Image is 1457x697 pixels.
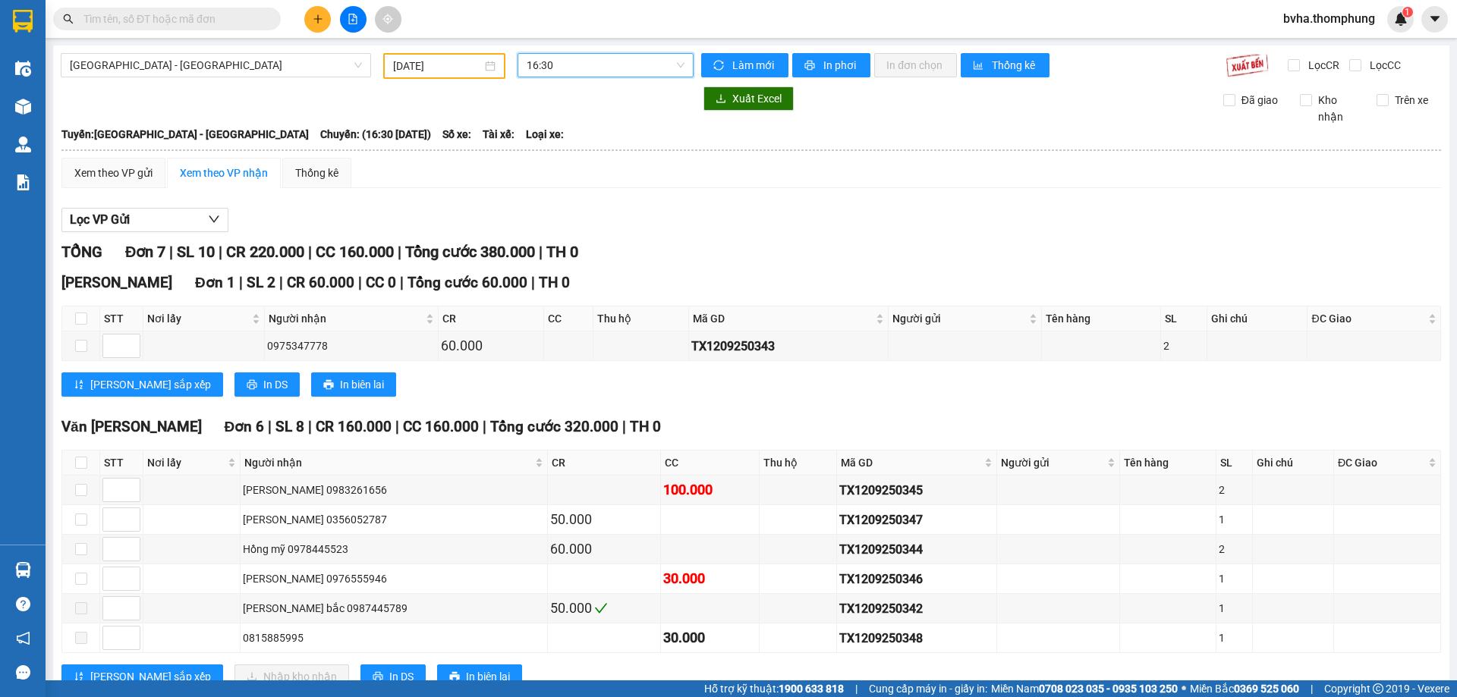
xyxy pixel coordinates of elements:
div: 2 [1219,482,1251,498]
span: Tổng cước 380.000 [405,243,535,261]
span: CC 160.000 [403,418,479,435]
span: Người gửi [892,310,1026,327]
span: | [398,243,401,261]
span: CR 160.000 [316,418,392,435]
sup: 1 [1402,7,1413,17]
span: | [400,274,404,291]
span: TH 0 [630,418,661,435]
span: | [855,680,858,697]
th: CR [439,306,544,331]
span: check [594,601,608,615]
span: search [63,14,74,24]
span: TH 0 [539,274,570,291]
img: icon-new-feature [1394,12,1408,26]
div: 1 [1219,600,1251,617]
button: sort-ascending[PERSON_NAME] sắp xếp [61,372,223,397]
button: printerIn phơi [792,53,870,77]
div: Xem theo VP gửi [74,165,153,181]
span: sort-ascending [74,379,84,391]
span: Chuyến: (16:30 [DATE]) [320,126,431,143]
span: Lọc VP Gửi [70,210,130,229]
span: Số xe: [442,126,471,143]
button: printerIn biên lai [437,664,522,689]
div: TX1209250348 [839,629,994,648]
span: Nơi lấy [147,454,225,471]
span: Hỗ trợ kỹ thuật: [704,680,844,697]
span: 1 [1405,7,1410,17]
b: Tuyến: [GEOGRAPHIC_DATA] - [GEOGRAPHIC_DATA] [61,128,309,140]
td: TX1209250348 [837,623,997,653]
span: [PERSON_NAME] sắp xếp [90,668,211,685]
button: In đơn chọn [874,53,957,77]
span: Tổng cước 60.000 [408,274,527,291]
input: Tìm tên, số ĐT hoặc mã đơn [83,11,263,27]
button: downloadNhập kho nhận [234,664,349,689]
td: TX1209250345 [837,476,997,505]
span: SL 10 [177,243,215,261]
img: solution-icon [15,174,31,190]
td: TX1209250346 [837,564,997,594]
div: [PERSON_NAME] 0356052787 [243,511,544,528]
span: In biên lai [340,376,384,393]
span: Đơn 7 [125,243,165,261]
div: 1 [1219,629,1251,646]
button: file-add [340,6,367,33]
th: STT [100,306,143,331]
div: [PERSON_NAME] 0976555946 [243,570,544,587]
span: 16:30 [527,54,684,77]
span: SL 8 [275,418,304,435]
div: 30.000 [663,568,757,589]
div: TX1209250343 [691,337,886,356]
span: Thống kê [992,57,1037,74]
th: Thu hộ [593,306,689,331]
div: TX1209250346 [839,570,994,589]
span: | [483,418,486,435]
span: Đơn 1 [195,274,235,291]
span: notification [16,631,30,645]
span: In biên lai [466,668,510,685]
span: Người nhận [269,310,423,327]
div: 50.000 [550,509,659,530]
span: Lọc CC [1364,57,1403,74]
span: In phơi [823,57,858,74]
div: Hồng mỹ 0978445523 [243,541,544,557]
span: bar-chart [973,60,986,72]
button: printerIn biên lai [311,372,396,397]
strong: 0369 525 060 [1234,683,1299,695]
span: | [219,243,222,261]
th: CR [548,451,662,476]
span: file-add [348,14,358,24]
span: printer [323,379,334,391]
div: [PERSON_NAME] 0983261656 [243,482,544,498]
img: warehouse-icon [15,562,31,578]
span: | [395,418,399,435]
img: warehouse-icon [15,99,31,115]
span: Hà Nội - Nghệ An [70,54,362,77]
span: Cung cấp máy in - giấy in: [869,680,987,697]
span: printer [247,379,257,391]
span: ⚪️ [1182,686,1186,692]
span: Tổng cước 320.000 [490,418,618,435]
td: TX1209250347 [837,505,997,535]
button: printerIn DS [360,664,426,689]
span: In DS [263,376,288,393]
th: Tên hàng [1120,451,1216,476]
td: TX1209250343 [689,331,889,361]
span: plus [313,14,323,24]
span: TỔNG [61,243,102,261]
span: | [308,243,312,261]
th: Tên hàng [1042,306,1161,331]
span: [PERSON_NAME] sắp xếp [90,376,211,393]
span: In DS [389,668,414,685]
div: 60.000 [441,335,541,356]
button: caret-down [1421,6,1448,33]
span: CC 160.000 [316,243,394,261]
div: TX1209250345 [839,481,994,500]
div: 60.000 [550,538,659,560]
span: CR 60.000 [287,274,354,291]
span: SL 2 [247,274,275,291]
div: TX1209250344 [839,540,994,559]
button: printerIn DS [234,372,300,397]
button: bar-chartThống kê [961,53,1049,77]
span: Kho nhận [1312,92,1365,125]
